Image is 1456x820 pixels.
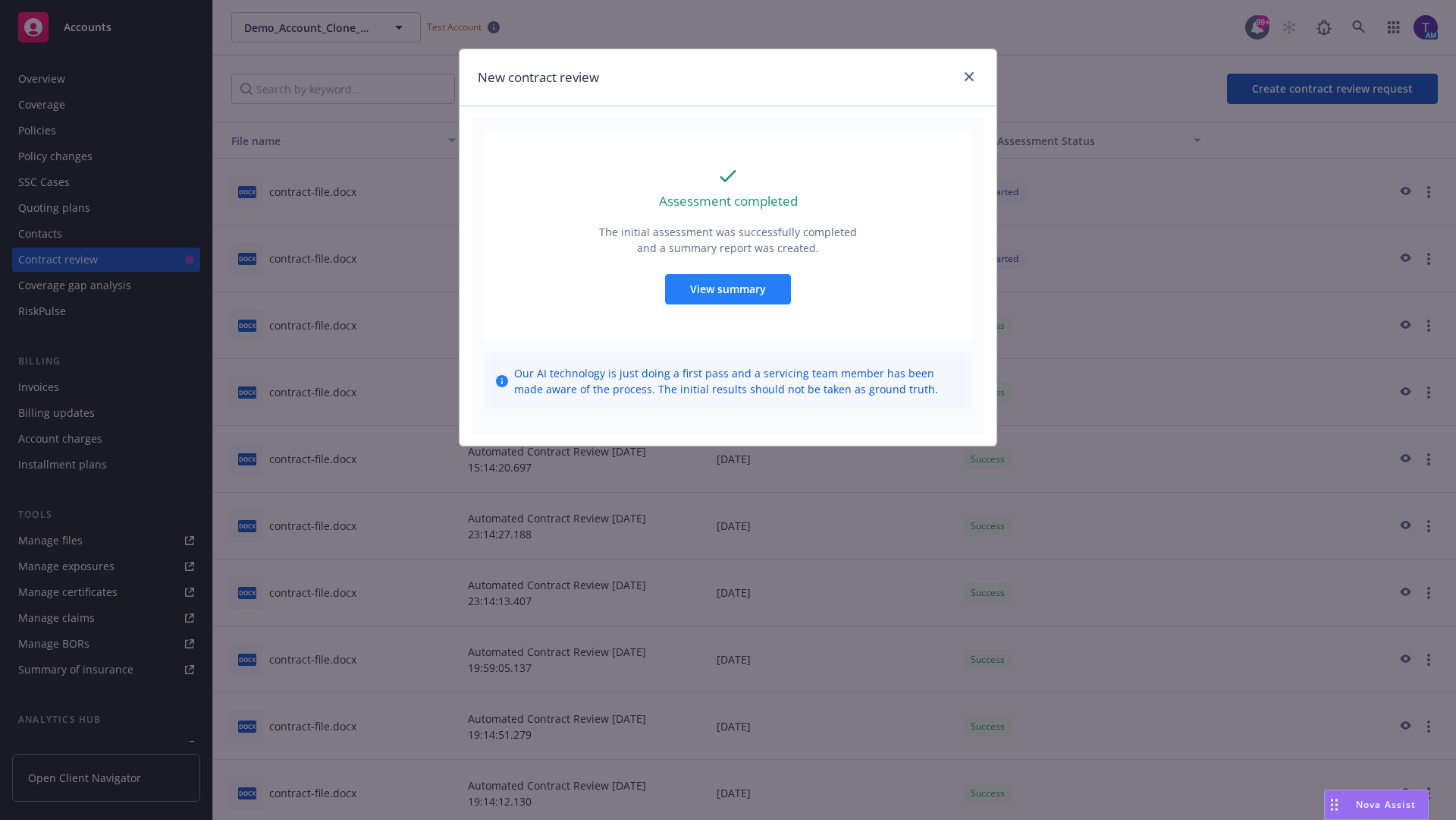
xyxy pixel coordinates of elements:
button: View summary [665,274,791,304]
span: Nova Assist [1356,798,1416,811]
a: close [960,68,978,86]
span: Our AI technology is just doing a first pass and a servicing team member has been made aware of t... [514,365,960,397]
p: The initial assessment was successfully completed and a summary report was created. [598,224,858,256]
h1: New contract review [478,68,599,87]
div: Drag to move [1325,790,1344,819]
p: Assessment completed [659,191,798,211]
button: Nova Assist [1324,790,1429,820]
span: View summary [690,282,766,296]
